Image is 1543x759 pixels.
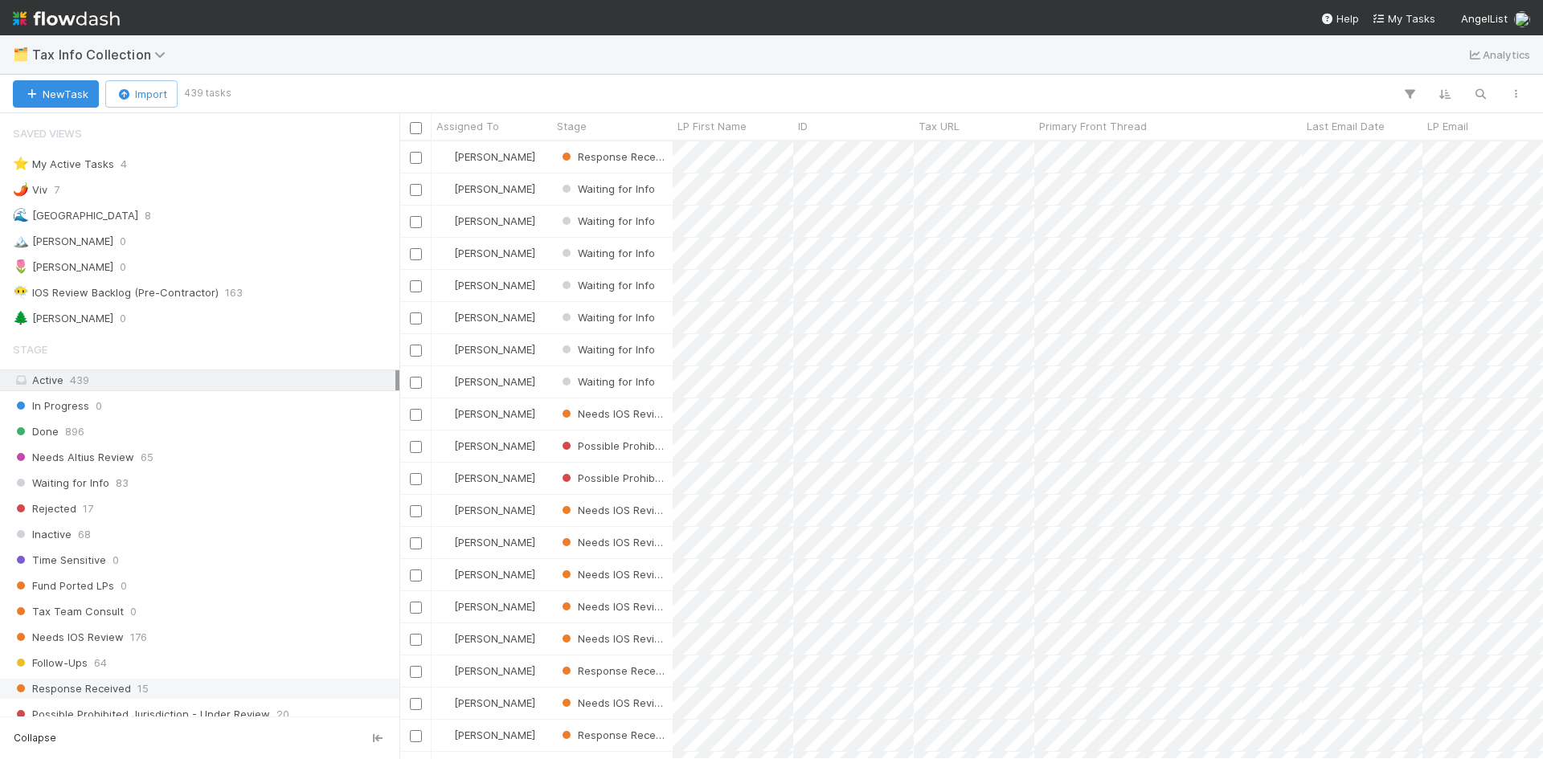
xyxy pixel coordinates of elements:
span: LP First Name [677,118,747,134]
span: 20 [276,704,289,724]
span: [PERSON_NAME] [454,150,535,163]
span: Inactive [13,524,72,545]
div: [PERSON_NAME] [438,181,535,197]
span: [PERSON_NAME] [454,504,535,516]
span: 7 [54,180,59,200]
img: avatar_99e80e95-8f0d-4917-ae3c-b5dad577a2b5.png [439,279,452,292]
span: 0 [113,550,119,570]
img: avatar_0c8687a4-28be-40e9-aba5-f69283dcd0e7.png [439,247,452,259]
div: Needs IOS Review [559,695,665,711]
img: avatar_7d83f73c-397d-4044-baf2-bb2da42e298f.png [439,632,452,645]
span: 0 [121,576,127,596]
span: [PERSON_NAME] [454,728,535,741]
span: My Tasks [1372,12,1435,25]
input: Toggle Row Selected [410,602,422,614]
span: [PERSON_NAME] [454,568,535,581]
span: [PERSON_NAME] [454,536,535,549]
div: Needs IOS Review [559,502,665,518]
input: Toggle Row Selected [410,505,422,517]
input: Toggle Row Selected [410,409,422,421]
img: avatar_ec94f6e9-05c5-4d36-a6c8-d0cea77c3c29.png [439,439,452,452]
div: [PERSON_NAME] [438,727,535,743]
div: Possible Prohibited Jurisdiction - Under Review [559,470,665,486]
input: Toggle Row Selected [410,152,422,164]
div: Waiting for Info [559,277,655,293]
span: [PERSON_NAME] [454,632,535,645]
input: Toggle All Rows Selected [410,122,422,134]
div: Help [1320,10,1359,27]
span: [PERSON_NAME] [454,375,535,388]
div: [PERSON_NAME] [438,566,535,582]
span: [PERSON_NAME] [454,439,535,452]
div: [PERSON_NAME] [13,257,113,277]
input: Toggle Row Selected [410,216,422,228]
img: logo-inverted-e16ddd16eac7371096b0.svg [13,5,120,32]
a: My Tasks [1372,10,1435,27]
span: [PERSON_NAME] [454,247,535,259]
span: Saved Views [13,117,82,149]
div: [PERSON_NAME] [438,373,535,390]
span: 🏔️ [13,234,29,247]
img: avatar_0c8687a4-28be-40e9-aba5-f69283dcd0e7.png [439,311,452,324]
div: Response Received [559,663,665,679]
span: 0 [120,231,126,251]
span: Rejected [13,499,76,519]
span: 17 [83,499,93,519]
span: Possible Prohibited Jurisdiction - Under Review [559,439,816,452]
span: Fund Ported LPs [13,576,114,596]
span: Follow-Ups [13,653,88,673]
span: 83 [116,473,129,493]
span: Waiting for Info [559,343,655,356]
span: [PERSON_NAME] [454,214,535,227]
div: Waiting for Info [559,181,655,197]
input: Toggle Row Selected [410,441,422,453]
span: Primary Front Thread [1039,118,1147,134]
img: avatar_7d83f73c-397d-4044-baf2-bb2da42e298f.png [439,664,452,677]
img: avatar_7d83f73c-397d-4044-baf2-bb2da42e298f.png [439,536,452,549]
span: Needs IOS Review [559,600,669,613]
div: Response Received [559,149,665,165]
img: avatar_0c8687a4-28be-40e9-aba5-f69283dcd0e7.png [439,343,452,356]
span: Needs IOS Review [559,536,669,549]
span: Possible Prohibited Jurisdiction - Under Review [13,704,270,724]
span: 4 [121,154,127,174]
img: avatar_ec94f6e9-05c5-4d36-a6c8-d0cea77c3c29.png [439,600,452,613]
span: [PERSON_NAME] [454,343,535,356]
input: Toggle Row Selected [410,248,422,260]
div: Viv [13,180,47,200]
span: 176 [130,627,147,647]
input: Toggle Row Selected [410,634,422,646]
span: Tax Team Consult [13,602,124,622]
span: Assigned To [436,118,499,134]
span: Last Email Date [1307,118,1385,134]
span: 15 [137,679,149,699]
div: Needs IOS Review [559,630,665,647]
span: 😶‍🌫️ [13,285,29,299]
span: Waiting for Info [559,311,655,324]
input: Toggle Row Selected [410,345,422,357]
img: avatar_1a1d5361-16dd-4910-a949-020dcd9f55a3.png [439,375,452,388]
span: [PERSON_NAME] [454,182,535,195]
span: In Progress [13,396,89,416]
div: [PERSON_NAME] [438,470,535,486]
img: avatar_cea4b3df-83b6-44b5-8b06-f9455c333edc.png [439,568,452,581]
img: avatar_1a1d5361-16dd-4910-a949-020dcd9f55a3.png [439,471,452,484]
span: Needs IOS Review [13,627,124,647]
div: My Active Tasks [13,154,114,174]
img: avatar_7d83f73c-397d-4044-baf2-bb2da42e298f.png [439,728,452,741]
span: [PERSON_NAME] [454,279,535,292]
span: 🌷 [13,259,29,273]
span: 0 [96,396,102,416]
small: 439 tasks [184,86,231,100]
span: Response Received [13,679,131,699]
span: 896 [65,422,84,442]
div: Needs IOS Review [559,566,665,582]
div: Needs IOS Review [559,534,665,550]
div: [PERSON_NAME] [13,308,113,328]
span: Stage [13,333,47,365]
span: 8 [145,206,151,226]
button: NewTask [13,80,99,108]
input: Toggle Row Selected [410,184,422,196]
span: Needs IOS Review [559,504,669,516]
span: Collapse [14,731,56,745]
